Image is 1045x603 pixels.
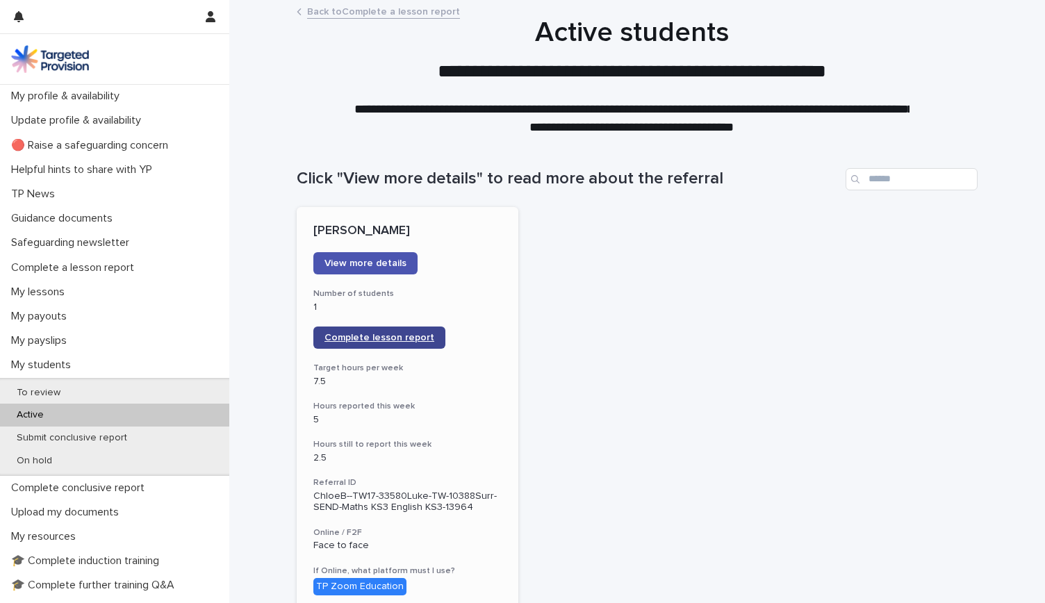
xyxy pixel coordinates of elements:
[6,90,131,103] p: My profile & availability
[6,163,163,176] p: Helpful hints to share with YP
[6,409,55,421] p: Active
[6,212,124,225] p: Guidance documents
[313,401,502,412] h3: Hours reported this week
[307,3,460,19] a: Back toComplete a lesson report
[6,334,78,347] p: My payslips
[313,414,502,426] p: 5
[6,139,179,152] p: 🔴 Raise a safeguarding concern
[313,301,502,313] p: 1
[313,477,502,488] h3: Referral ID
[6,554,170,568] p: 🎓 Complete induction training
[313,439,502,450] h3: Hours still to report this week
[313,578,406,595] div: TP Zoom Education
[6,114,152,127] p: Update profile & availability
[313,490,502,514] p: ChloeB--TW17-33580Luke-TW-10388Surr-SEND-Maths KS3 English KS3-13964
[6,261,145,274] p: Complete a lesson report
[324,258,406,268] span: View more details
[313,540,502,552] p: Face to face
[6,530,87,543] p: My resources
[6,286,76,299] p: My lessons
[846,168,978,190] input: Search
[6,506,130,519] p: Upload my documents
[6,481,156,495] p: Complete conclusive report
[297,169,840,189] h1: Click "View more details" to read more about the referral
[313,452,502,464] p: 2.5
[6,579,186,592] p: 🎓 Complete further training Q&A
[313,252,418,274] a: View more details
[324,333,434,342] span: Complete lesson report
[6,455,63,467] p: On hold
[313,327,445,349] a: Complete lesson report
[6,188,66,201] p: TP News
[6,310,78,323] p: My payouts
[6,387,72,399] p: To review
[11,45,89,73] img: M5nRWzHhSzIhMunXDL62
[313,363,502,374] h3: Target hours per week
[313,376,502,388] p: 7.5
[6,432,138,444] p: Submit conclusive report
[313,527,502,538] h3: Online / F2F
[313,224,502,239] p: [PERSON_NAME]
[6,236,140,249] p: Safeguarding newsletter
[6,358,82,372] p: My students
[291,16,972,49] h1: Active students
[313,288,502,299] h3: Number of students
[313,565,502,577] h3: If Online, what platform must I use?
